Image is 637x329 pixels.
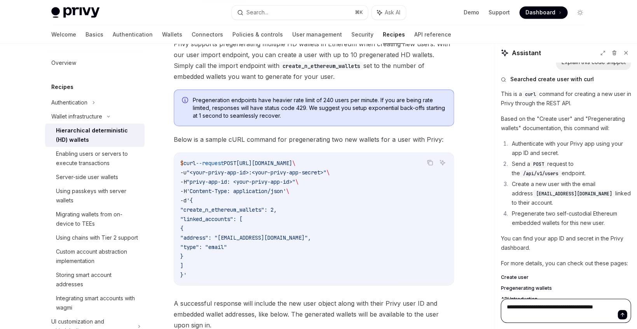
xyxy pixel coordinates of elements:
li: Authenticate with your Privy app using your app ID and secret. [509,139,631,158]
span: [URL][DOMAIN_NAME] [236,159,292,166]
button: Send message [618,310,627,319]
span: --request [196,159,224,166]
span: "linked_accounts": [ [180,215,243,222]
a: Using passkeys with server wallets [45,184,145,207]
h5: Recipes [51,82,73,92]
div: Wallet infrastructure [51,112,102,121]
a: Demo [464,9,479,16]
span: "type": "email" [180,243,227,250]
button: Search...⌘K [232,5,368,19]
span: Searched create user with curl [510,75,593,83]
span: 'Content-Type: application/json' [187,187,286,194]
div: Overview [51,58,76,68]
span: -H [180,178,187,185]
div: Storing smart account addresses [56,270,140,289]
span: Below is a sample cURL command for pregenerating two new wallets for a user with Privy: [174,134,454,144]
a: Integrating smart accounts with wagmi [45,291,145,315]
span: -u [180,169,187,176]
span: \ [286,187,289,194]
li: Create a new user with the email address linked to their account. [509,179,631,207]
a: API reference [414,25,451,44]
a: Welcome [51,25,76,44]
span: Privy supports pregenerating multiple HD wallets in Ethereum when creating new users. With our us... [174,38,454,82]
li: Send a request to the endpoint. [509,159,631,178]
span: -d [180,197,187,204]
span: \ [292,159,295,166]
div: Using passkeys with server wallets [56,186,140,205]
span: \ [295,178,298,185]
span: "<your-privy-app-id>:<your-privy-app-secret>" [187,169,326,176]
span: Assistant [511,48,541,57]
span: ⌘ K [355,9,363,16]
span: "create_n_ethereum_wallets": 2, [180,206,277,213]
span: ] [180,262,183,269]
a: Policies & controls [232,25,283,44]
a: Enabling users or servers to execute transactions [45,147,145,170]
code: create_n_ethereum_wallets [279,61,363,70]
div: Search... [246,8,268,17]
p: For more details, you can check out these pages: [501,259,631,268]
div: Authentication [51,98,87,107]
span: POST [224,159,236,166]
a: Pregenerating wallets [501,285,631,291]
button: Ask AI [372,5,406,19]
span: { [180,225,183,232]
span: curl [525,91,536,97]
span: POST [533,161,544,167]
div: Migrating wallets from on-device to TEEs [56,210,140,228]
a: Overview [45,56,145,70]
div: Custom account abstraction implementation [56,247,140,266]
button: Copy the contents from the code block [425,157,435,167]
a: User management [292,25,342,44]
a: API Introduction [501,296,631,302]
span: }' [180,271,187,278]
span: Pregeneration endpoints have heavier rate limit of 240 users per minute. If you are being rate li... [193,96,446,119]
a: Hierarchical deterministic (HD) wallets [45,124,145,147]
span: } [180,252,183,259]
a: Migrating wallets from on-device to TEEs [45,207,145,231]
p: Based on the "Create user" and "Pregenerating wallets" documentation, this command will: [501,114,631,133]
span: curl [183,159,196,166]
a: Wallets [162,25,182,44]
span: Create user [501,274,528,280]
a: Recipes [383,25,405,44]
div: Hierarchical deterministic (HD) wallets [56,126,140,144]
p: This is a command for creating a new user in Privy through the REST API. [501,89,631,108]
span: API Introduction [501,296,537,302]
a: Basics [86,25,103,44]
span: $ [180,159,183,166]
span: \ [326,169,330,176]
button: Searched create user with curl [501,75,631,83]
a: Using chains with Tier 2 support [45,231,145,245]
a: Server-side user wallets [45,170,145,184]
span: "address": "[EMAIL_ADDRESS][DOMAIN_NAME]", [180,234,311,241]
a: Connectors [192,25,223,44]
a: Custom account abstraction implementation [45,245,145,268]
a: Support [489,9,510,16]
span: /api/v1/users [523,171,558,177]
span: -H [180,187,187,194]
span: Dashboard [525,9,555,16]
span: "privy-app-id: <your-privy-app-id>" [187,178,295,185]
svg: Info [182,97,190,104]
img: light logo [51,7,99,18]
a: Dashboard [519,6,567,19]
button: Toggle dark mode [574,6,586,19]
li: Pregenerate two self-custodial Ethereum embedded wallets for this new user. [509,209,631,228]
a: Security [351,25,373,44]
a: Create user [501,274,631,280]
button: Ask AI [437,157,447,167]
div: Server-side user wallets [56,172,118,182]
a: Storing smart account addresses [45,268,145,291]
a: Authentication [113,25,153,44]
span: [EMAIL_ADDRESS][DOMAIN_NAME] [536,191,612,197]
p: You can find your app ID and secret in the Privy dashboard. [501,234,631,252]
div: Using chains with Tier 2 support [56,233,138,242]
div: Integrating smart accounts with wagmi [56,294,140,312]
span: Ask AI [385,9,400,16]
span: '{ [187,197,193,204]
span: Pregenerating wallets [501,285,551,291]
div: Enabling users or servers to execute transactions [56,149,140,168]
